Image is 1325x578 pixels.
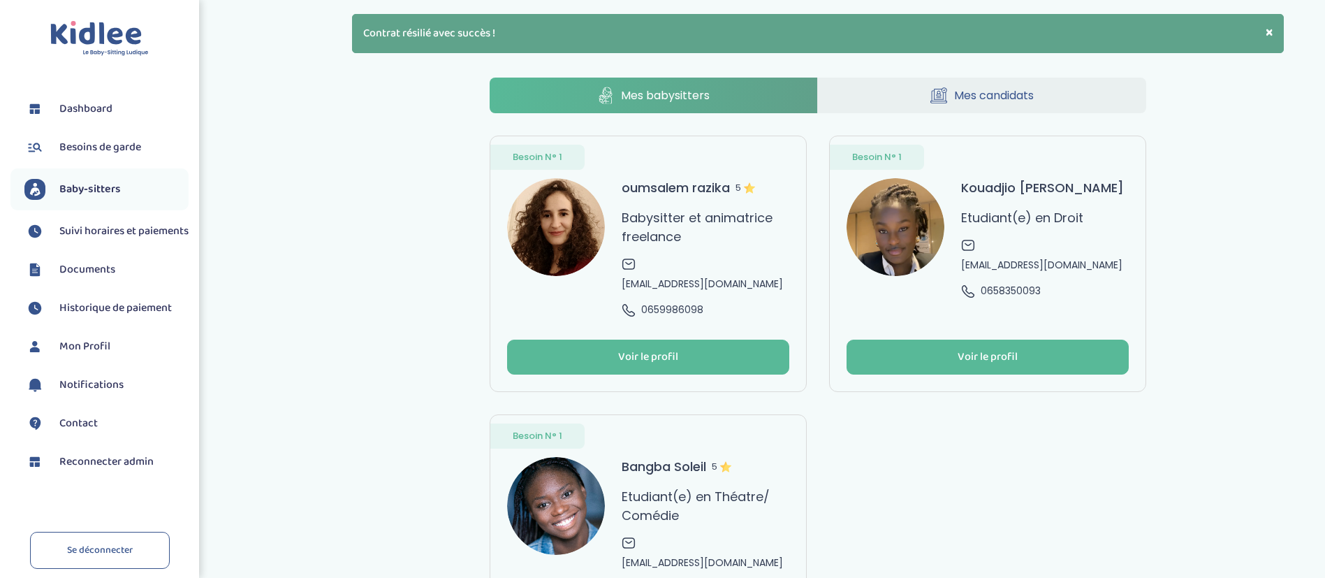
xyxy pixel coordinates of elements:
[513,429,562,443] span: Besoin N° 1
[24,298,189,319] a: Historique de paiement
[490,78,818,113] a: Mes babysitters
[59,338,110,355] span: Mon Profil
[621,87,710,104] span: Mes babysitters
[24,179,189,200] a: Baby-sitters
[622,556,783,570] span: [EMAIL_ADDRESS][DOMAIN_NAME]
[50,21,149,57] img: logo.svg
[961,208,1083,227] p: Etudiant(e) en Droit
[59,223,189,240] span: Suivi horaires et paiements
[24,137,189,158] a: Besoins de garde
[958,349,1018,366] div: Voir le profil
[618,349,678,366] div: Voir le profil
[981,284,1041,298] span: 0658350093
[24,99,189,120] a: Dashboard
[59,139,141,156] span: Besoins de garde
[59,454,154,470] span: Reconnecter admin
[24,451,189,472] a: Reconnecter admin
[622,178,755,197] h3: oumsalem razika
[735,178,755,197] span: 5
[24,413,45,434] img: contact.svg
[352,14,1284,53] div: Contrat résilié avec succès !
[24,375,45,396] img: notification.svg
[507,457,605,555] img: avatar
[1266,25,1273,40] button: ×
[961,178,1124,197] h3: Kouadjio [PERSON_NAME]
[24,259,45,280] img: documents.svg
[24,336,189,357] a: Mon Profil
[24,451,45,472] img: dashboard.svg
[622,487,789,525] p: Etudiant(e) en Théatre/ Comédie
[641,303,703,317] span: 0659986098
[24,99,45,120] img: dashboard.svg
[712,457,731,476] span: 5
[490,136,807,392] a: Besoin N° 1 avatar oumsalem razika5 Babysitter et animatrice freelance [EMAIL_ADDRESS][DOMAIN_NAM...
[847,340,1129,375] button: Voir le profil
[24,221,45,242] img: suivihoraire.svg
[954,87,1034,104] span: Mes candidats
[818,78,1146,113] a: Mes candidats
[829,136,1146,392] a: Besoin N° 1 avatar Kouadjio [PERSON_NAME] Etudiant(e) en Droit [EMAIL_ADDRESS][DOMAIN_NAME] 06583...
[59,377,124,393] span: Notifications
[24,336,45,357] img: profil.svg
[59,415,98,432] span: Contact
[622,208,789,246] p: Babysitter et animatrice freelance
[24,413,189,434] a: Contact
[30,532,170,569] a: Se déconnecter
[852,150,902,164] span: Besoin N° 1
[622,277,783,291] span: [EMAIL_ADDRESS][DOMAIN_NAME]
[24,179,45,200] img: babysitters.svg
[513,150,562,164] span: Besoin N° 1
[507,178,605,276] img: avatar
[961,258,1122,273] span: [EMAIL_ADDRESS][DOMAIN_NAME]
[24,137,45,158] img: besoin.svg
[507,340,789,375] button: Voir le profil
[59,101,112,117] span: Dashboard
[622,457,731,476] h3: Bangba Soleil
[24,298,45,319] img: suivihoraire.svg
[59,300,172,317] span: Historique de paiement
[24,375,189,396] a: Notifications
[24,259,189,280] a: Documents
[847,178,944,276] img: avatar
[59,181,121,198] span: Baby-sitters
[59,261,115,278] span: Documents
[24,221,189,242] a: Suivi horaires et paiements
